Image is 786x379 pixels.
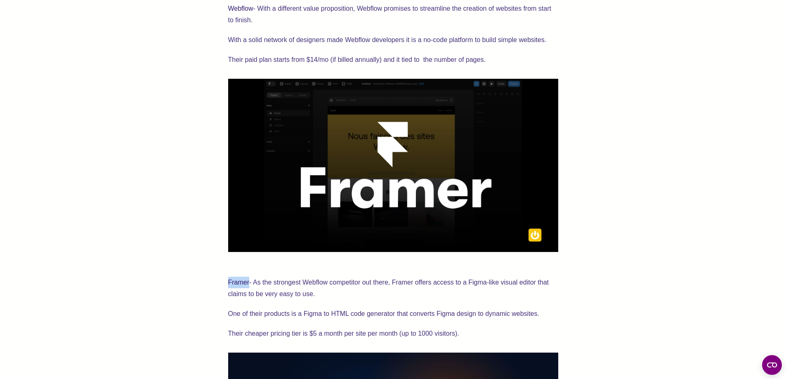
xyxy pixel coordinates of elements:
a: Framer [228,279,250,286]
p: - As the strongest Webflow competitor out there, Framer offers access to a Figma-like visual edit... [228,265,558,300]
p: Their paid plan starts from $14/mo (if billed annually) and it tied to the number of pages. [228,54,558,66]
img: Framer logo [228,79,558,252]
button: Open CMP widget [762,355,782,375]
p: With a solid network of designers made Webflow developers it is a no-code platform to build simpl... [228,34,558,46]
a: Webflow [228,5,253,12]
p: Their cheaper pricing tier is $5 a month per site per month (up to 1000 visitors). [228,328,558,339]
p: One of their products is a Figma to HTML code generator that converts Figma design to dynamic web... [228,308,558,320]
